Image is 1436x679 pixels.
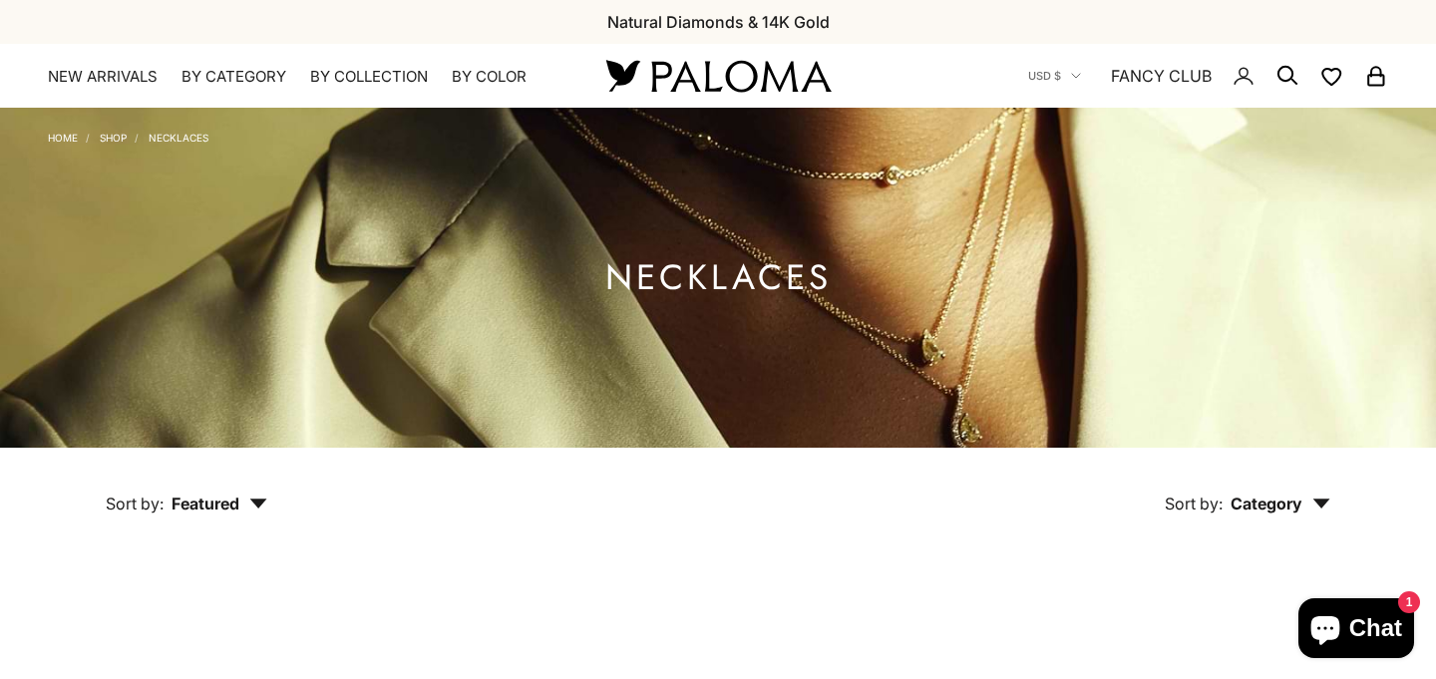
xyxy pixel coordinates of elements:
[1028,44,1388,108] nav: Secondary navigation
[60,448,313,531] button: Sort by: Featured
[1028,67,1081,85] button: USD $
[605,265,832,290] h1: Necklaces
[48,67,158,87] a: NEW ARRIVALS
[1165,494,1223,513] span: Sort by:
[1292,598,1420,663] inbox-online-store-chat: Shopify online store chat
[100,132,127,144] a: Shop
[1231,494,1330,513] span: Category
[310,67,428,87] summary: By Collection
[48,132,78,144] a: Home
[48,128,208,144] nav: Breadcrumb
[149,132,208,144] a: Necklaces
[1111,63,1212,89] a: FANCY CLUB
[607,9,830,35] p: Natural Diamonds & 14K Gold
[181,67,286,87] summary: By Category
[106,494,164,513] span: Sort by:
[48,67,558,87] nav: Primary navigation
[172,494,267,513] span: Featured
[1119,448,1376,531] button: Sort by: Category
[452,67,527,87] summary: By Color
[1028,67,1061,85] span: USD $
